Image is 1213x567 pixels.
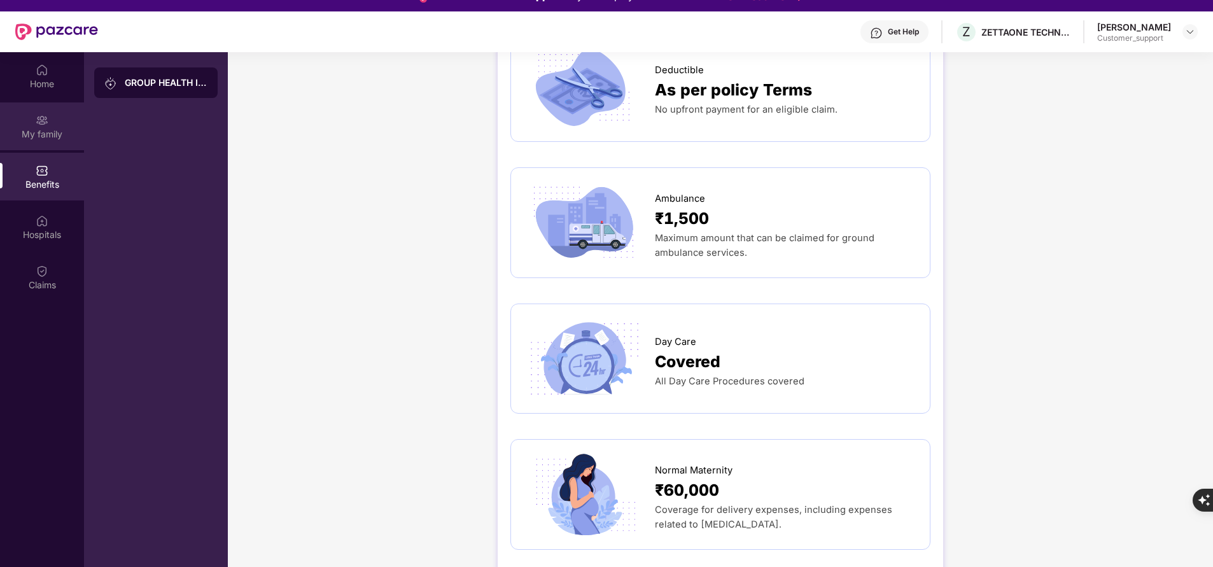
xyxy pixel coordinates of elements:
img: icon [524,317,644,401]
img: svg+xml;base64,PHN2ZyBpZD0iSGVscC0zMngzMiIgeG1sbnM9Imh0dHA6Ly93d3cudzMub3JnLzIwMDAvc3ZnIiB3aWR0aD... [870,27,883,39]
span: No upfront payment for an eligible claim. [655,104,838,115]
img: svg+xml;base64,PHN2ZyBpZD0iQmVuZWZpdHMiIHhtbG5zPSJodHRwOi8vd3d3LnczLm9yZy8yMDAwL3N2ZyIgd2lkdGg9Ij... [36,164,48,177]
span: Coverage for delivery expenses, including expenses related to [MEDICAL_DATA]. [655,504,892,530]
img: icon [524,45,644,129]
img: svg+xml;base64,PHN2ZyB3aWR0aD0iMjAiIGhlaWdodD0iMjAiIHZpZXdCb3g9IjAgMCAyMCAyMCIgZmlsbD0ibm9uZSIgeG... [36,114,48,127]
img: icon [524,181,644,265]
span: All Day Care Procedures covered [655,375,804,387]
div: ZETTAONE TECHNOLOGIES INDIA PRIVATE LIMITED [981,26,1070,38]
span: Z [962,24,971,39]
span: Day Care [655,335,696,349]
span: Deductible [655,63,704,78]
div: Get Help [888,27,919,37]
span: Ambulance [655,192,705,206]
img: svg+xml;base64,PHN2ZyB3aWR0aD0iMjAiIGhlaWdodD0iMjAiIHZpZXdCb3g9IjAgMCAyMCAyMCIgZmlsbD0ibm9uZSIgeG... [104,77,117,90]
img: svg+xml;base64,PHN2ZyBpZD0iRHJvcGRvd24tMzJ4MzIiIHhtbG5zPSJodHRwOi8vd3d3LnczLm9yZy8yMDAwL3N2ZyIgd2... [1185,27,1195,37]
span: Maximum amount that can be claimed for ground ambulance services. [655,232,874,258]
span: ₹1,500 [655,206,709,231]
img: svg+xml;base64,PHN2ZyBpZD0iQ2xhaW0iIHhtbG5zPSJodHRwOi8vd3d3LnczLm9yZy8yMDAwL3N2ZyIgd2lkdGg9IjIwIi... [36,265,48,277]
span: As per policy Terms [655,78,812,102]
span: ₹60,000 [655,478,719,503]
img: svg+xml;base64,PHN2ZyBpZD0iSG9tZSIgeG1sbnM9Imh0dHA6Ly93d3cudzMub3JnLzIwMDAvc3ZnIiB3aWR0aD0iMjAiIG... [36,64,48,76]
div: Customer_support [1097,33,1171,43]
div: GROUP HEALTH INSURANCE [125,76,207,89]
span: Covered [655,349,720,374]
span: Normal Maternity [655,463,733,478]
img: icon [524,452,644,536]
img: New Pazcare Logo [15,24,98,40]
img: svg+xml;base64,PHN2ZyBpZD0iSG9zcGl0YWxzIiB4bWxucz0iaHR0cDovL3d3dy53My5vcmcvMjAwMC9zdmciIHdpZHRoPS... [36,214,48,227]
div: [PERSON_NAME] [1097,21,1171,33]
